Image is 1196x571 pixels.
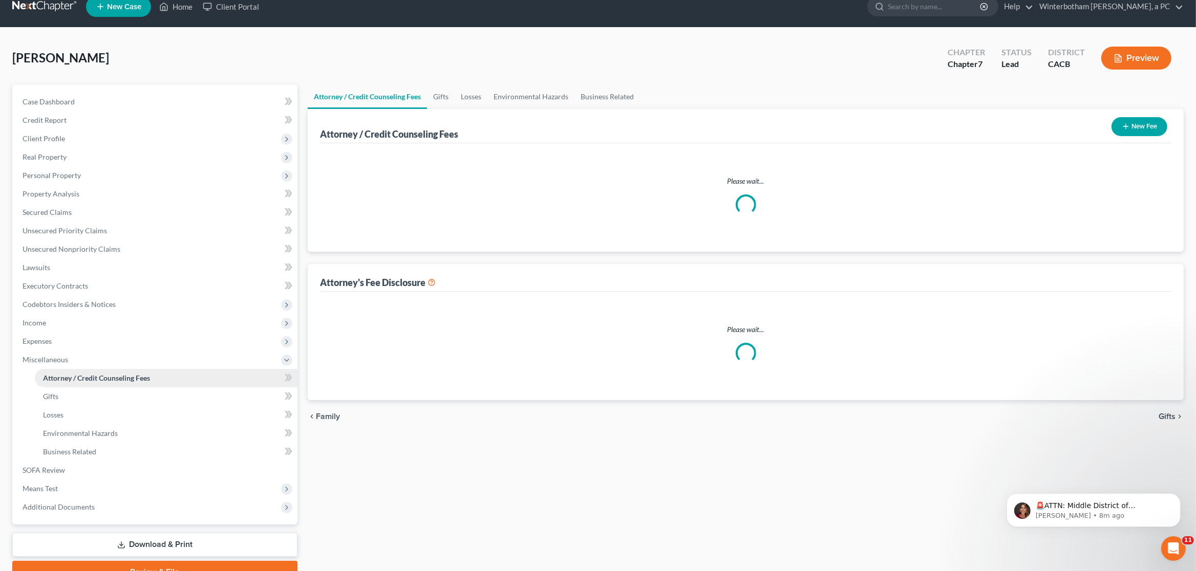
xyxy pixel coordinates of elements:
span: Gifts [43,392,58,401]
span: Credit Report [23,116,67,124]
span: Attorney / Credit Counseling Fees [43,374,150,382]
a: Lawsuits [14,258,297,277]
div: District [1048,47,1085,58]
a: Losses [35,406,297,424]
a: Executory Contracts [14,277,297,295]
span: New Case [107,3,141,11]
a: Losses [455,84,487,109]
a: Case Dashboard [14,93,297,111]
div: Attorney / Credit Counseling Fees [320,128,458,140]
p: Please wait... [328,324,1163,335]
span: Unsecured Nonpriority Claims [23,245,120,253]
a: Unsecured Priority Claims [14,222,297,240]
a: Gifts [427,84,455,109]
div: CACB [1048,58,1085,70]
span: Environmental Hazards [43,429,118,437]
div: Chapter [948,47,985,58]
a: SOFA Review [14,461,297,479]
span: Executory Contracts [23,281,88,290]
button: Gifts chevron_right [1159,412,1184,421]
i: chevron_left [308,412,316,421]
span: Losses [43,410,63,419]
a: Gifts [35,387,297,406]
a: Download & Print [12,533,297,557]
button: New Fee [1112,117,1167,136]
p: Please wait... [328,176,1163,186]
span: Unsecured Priority Claims [23,226,107,235]
span: Additional Documents [23,502,95,511]
div: Chapter [948,58,985,70]
span: 7 [978,59,983,69]
a: Environmental Hazards [35,424,297,443]
span: SOFA Review [23,466,65,474]
span: Income [23,318,46,327]
span: Property Analysis [23,189,79,198]
span: Gifts [1159,412,1176,421]
span: Miscellaneous [23,355,68,364]
span: Real Property [23,152,67,161]
a: Attorney / Credit Counseling Fees [35,369,297,387]
a: Property Analysis [14,185,297,203]
span: Lawsuits [23,263,50,272]
span: Case Dashboard [23,97,75,106]
span: 11 [1182,536,1194,544]
a: Attorney / Credit Counseling Fees [308,84,427,109]
span: Client Profile [23,134,65,143]
span: Family [316,412,340,421]
span: Means Test [23,484,58,493]
div: Attorney's Fee Disclosure [320,276,436,289]
button: chevron_left Family [308,412,340,421]
span: Codebtors Insiders & Notices [23,300,116,309]
button: Preview [1101,47,1171,70]
a: Business Related [35,443,297,461]
i: chevron_right [1176,412,1184,421]
a: Secured Claims [14,203,297,222]
span: Expenses [23,337,52,345]
span: [PERSON_NAME] [12,50,109,65]
a: Business Related [574,84,640,109]
span: Personal Property [23,171,81,180]
a: Credit Report [14,111,297,129]
div: Status [1001,47,1032,58]
a: Unsecured Nonpriority Claims [14,240,297,258]
a: Environmental Hazards [487,84,574,109]
iframe: Intercom notifications message [991,472,1196,543]
span: Business Related [43,447,96,456]
iframe: Intercom live chat [1161,536,1186,561]
span: Secured Claims [23,208,72,216]
div: Lead [1001,58,1032,70]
